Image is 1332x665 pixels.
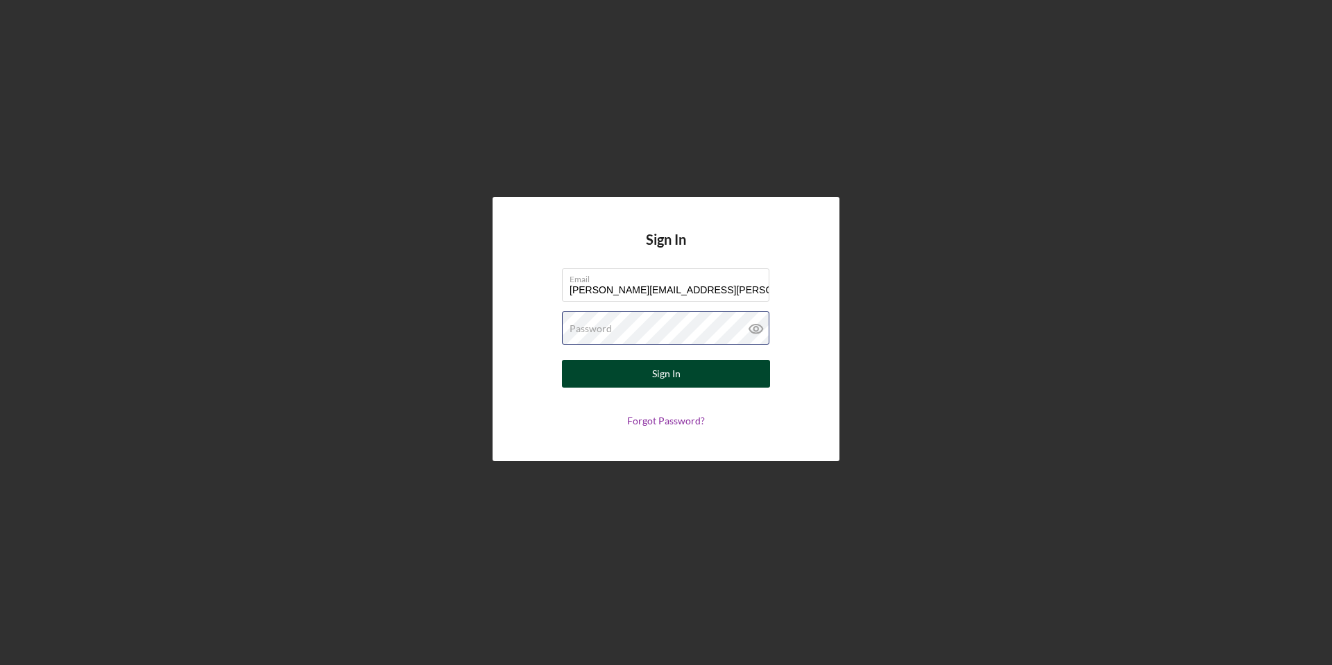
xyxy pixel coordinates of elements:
a: Forgot Password? [627,415,705,426]
button: Sign In [562,360,770,388]
label: Password [570,323,612,334]
label: Email [570,269,769,284]
h4: Sign In [646,232,686,268]
div: Sign In [652,360,681,388]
